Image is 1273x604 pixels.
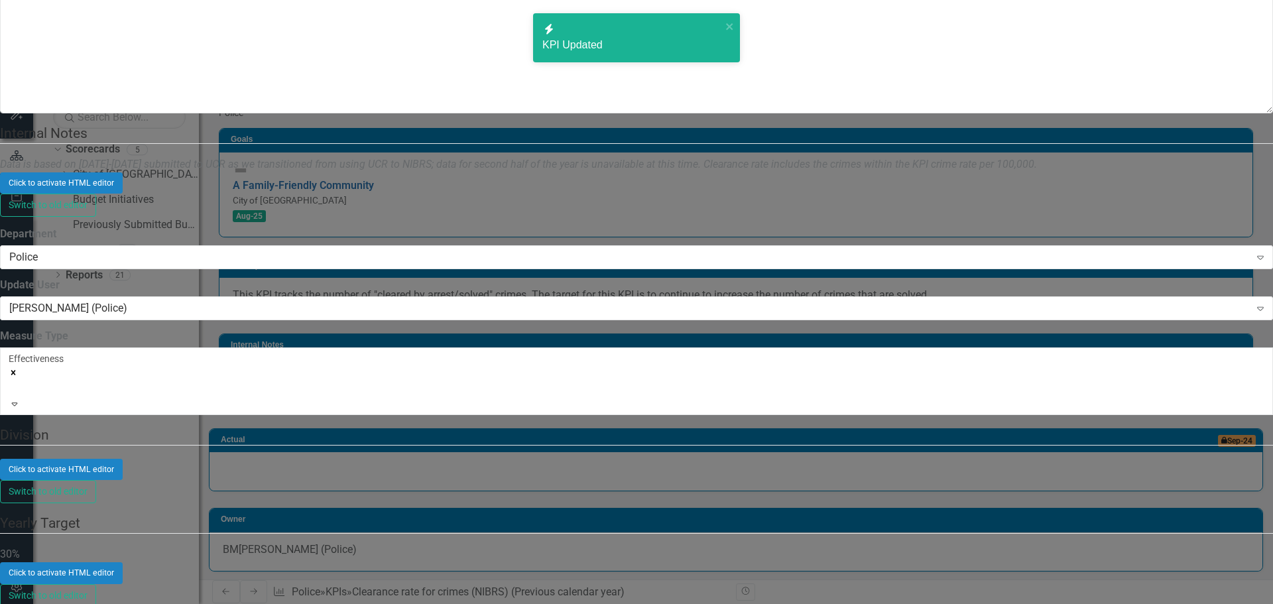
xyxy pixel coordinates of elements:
[9,301,1250,316] div: [PERSON_NAME] (Police)
[542,38,721,53] div: KPI Updated
[725,19,735,34] button: close
[9,365,1264,379] div: Remove Effectiveness
[9,250,1250,265] div: Police
[9,352,1264,365] div: Effectiveness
